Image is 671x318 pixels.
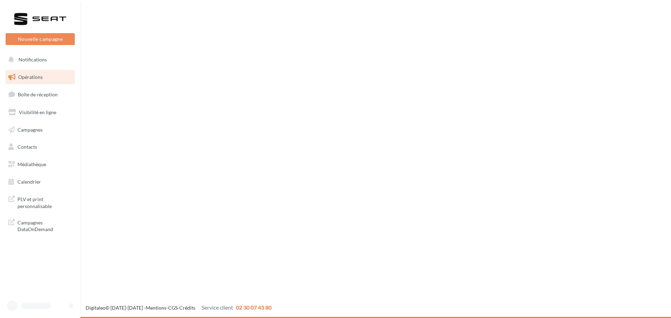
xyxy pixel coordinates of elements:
[17,218,72,233] span: Campagnes DataOnDemand
[4,175,76,189] a: Calendrier
[179,305,195,311] a: Crédits
[4,105,76,120] a: Visibilité en ligne
[86,305,272,311] span: © [DATE]-[DATE] - - -
[4,215,76,236] a: Campagnes DataOnDemand
[6,33,75,45] button: Nouvelle campagne
[4,87,76,102] a: Boîte de réception
[17,179,41,185] span: Calendrier
[17,161,46,167] span: Médiathèque
[86,305,106,311] a: Digitaleo
[4,123,76,137] a: Campagnes
[17,194,72,209] span: PLV et print personnalisable
[18,74,43,80] span: Opérations
[19,109,56,115] span: Visibilité en ligne
[4,140,76,154] a: Contacts
[4,192,76,212] a: PLV et print personnalisable
[202,304,233,311] span: Service client
[4,157,76,172] a: Médiathèque
[17,126,43,132] span: Campagnes
[146,305,166,311] a: Mentions
[168,305,178,311] a: CGS
[4,52,73,67] button: Notifications
[19,57,47,62] span: Notifications
[236,304,272,311] span: 02 30 07 43 80
[17,144,37,150] span: Contacts
[18,91,58,97] span: Boîte de réception
[4,70,76,84] a: Opérations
